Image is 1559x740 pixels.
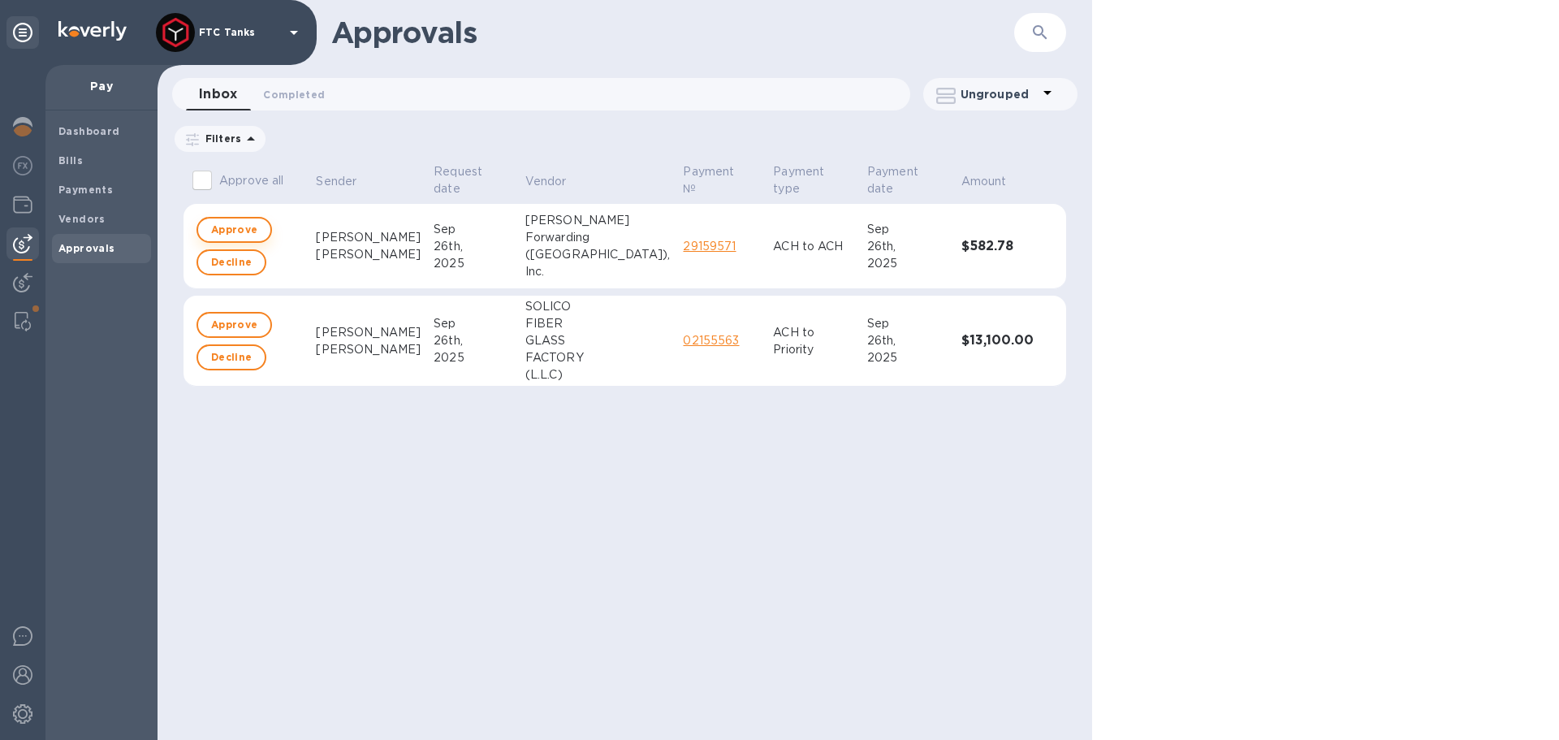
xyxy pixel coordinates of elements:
[867,163,948,197] span: Payment date
[316,173,356,190] p: Sender
[773,163,833,197] p: Payment type
[525,332,671,349] div: GLASS
[434,221,512,238] div: Sep
[58,154,83,167] b: Bills
[196,312,272,338] button: Approve
[773,238,854,255] p: ACH to ACH
[961,173,1007,190] p: Amount
[331,15,1014,50] h1: Approvals
[199,27,280,38] p: FTC Tanks
[525,366,671,383] div: (L.L.C)
[525,246,671,263] div: ([GEOGRAPHIC_DATA]),
[434,238,512,255] div: 26th,
[211,253,252,272] span: Decline
[961,86,1038,102] p: Ungrouped
[434,255,512,272] div: 2025
[867,221,948,238] div: Sep
[58,242,115,254] b: Approvals
[434,163,491,197] p: Request date
[316,229,421,246] div: [PERSON_NAME]
[525,173,567,190] p: Vendor
[525,315,671,332] div: FIBER
[13,195,32,214] img: Wallets
[525,349,671,366] div: FACTORY
[434,349,512,366] div: 2025
[773,163,854,197] span: Payment type
[6,16,39,49] div: Unpin categories
[683,240,736,253] a: 29159571
[316,324,421,341] div: [PERSON_NAME]
[683,163,739,197] p: Payment №
[867,349,948,366] div: 2025
[434,315,512,332] div: Sep
[867,163,927,197] p: Payment date
[316,173,378,190] span: Sender
[58,78,145,94] p: Pay
[525,212,671,229] div: [PERSON_NAME]
[434,332,512,349] div: 26th,
[867,315,948,332] div: Sep
[199,132,241,145] p: Filters
[525,173,588,190] span: Vendor
[961,239,1034,254] h3: $582.78
[867,255,948,272] div: 2025
[683,163,760,197] span: Payment №
[525,229,671,246] div: Forwarding
[867,332,948,349] div: 26th,
[316,341,421,358] div: [PERSON_NAME]
[58,21,127,41] img: Logo
[211,315,257,335] span: Approve
[683,334,739,347] a: 02155563
[867,238,948,255] div: 26th,
[773,324,854,358] p: ACH to Priority
[58,125,120,137] b: Dashboard
[13,156,32,175] img: Foreign exchange
[525,298,671,315] div: SOLICO
[196,344,266,370] button: Decline
[434,163,512,197] span: Request date
[219,172,283,189] p: Approve all
[211,348,252,367] span: Decline
[525,263,671,280] div: Inc.
[211,220,257,240] span: Approve
[199,83,237,106] span: Inbox
[58,213,106,225] b: Vendors
[961,333,1034,348] h3: $13,100.00
[196,217,272,243] button: Approve
[316,246,421,263] div: [PERSON_NAME]
[58,184,113,196] b: Payments
[263,86,325,103] span: Completed
[196,249,266,275] button: Decline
